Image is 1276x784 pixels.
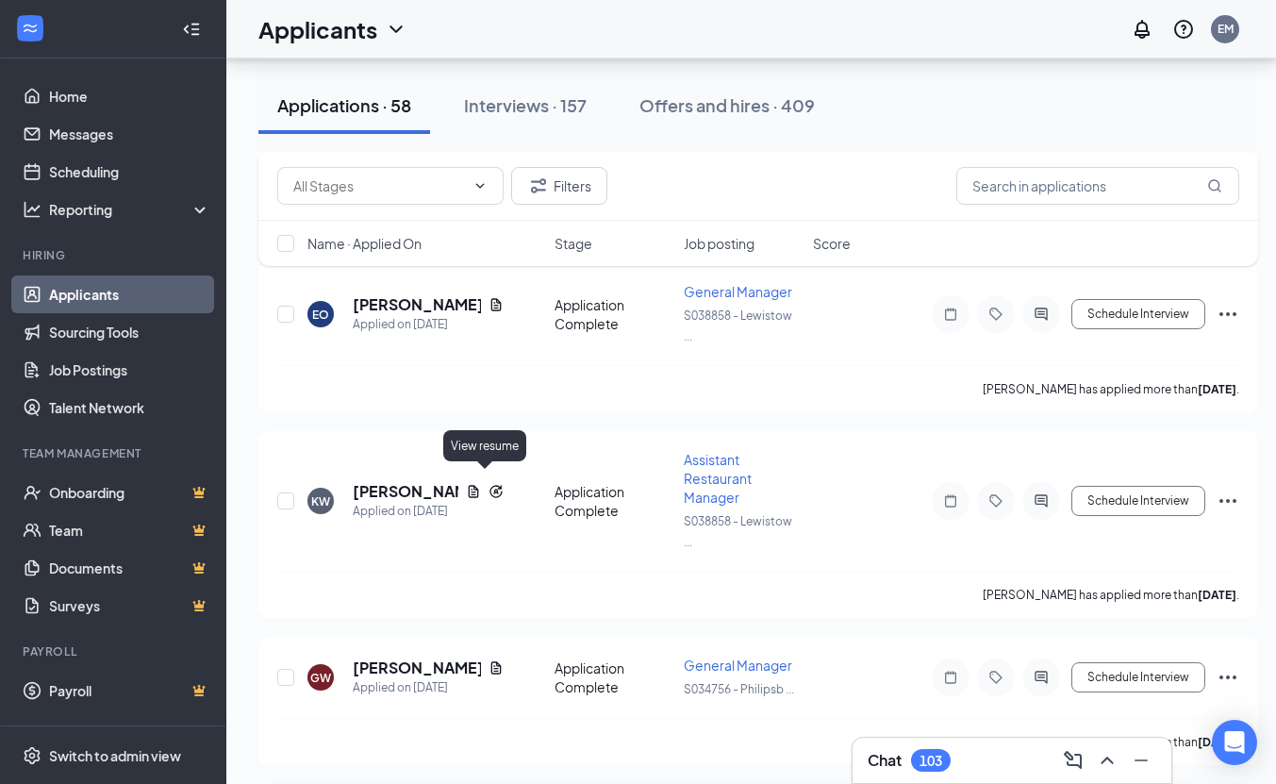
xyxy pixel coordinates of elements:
[23,746,41,765] svg: Settings
[182,20,201,39] svg: Collapse
[353,481,458,502] h5: [PERSON_NAME]
[277,93,411,117] div: Applications · 58
[23,247,207,263] div: Hiring
[353,315,504,334] div: Applied on [DATE]
[49,77,210,115] a: Home
[49,351,210,389] a: Job Postings
[23,200,41,219] svg: Analysis
[684,234,754,253] span: Job posting
[23,445,207,461] div: Team Management
[23,643,207,659] div: Payroll
[1207,178,1222,193] svg: MagnifyingGlass
[1130,749,1152,772] svg: Minimize
[1131,18,1153,41] svg: Notifications
[1217,666,1239,689] svg: Ellipses
[511,167,607,205] button: Filter Filters
[985,670,1007,685] svg: Tag
[1096,749,1119,772] svg: ChevronUp
[49,511,210,549] a: TeamCrown
[983,587,1239,603] p: [PERSON_NAME] has applied more than .
[472,178,488,193] svg: ChevronDown
[49,153,210,191] a: Scheduling
[49,746,181,765] div: Switch to admin view
[1071,662,1205,692] button: Schedule Interview
[1217,303,1239,325] svg: Ellipses
[489,297,504,312] svg: Document
[312,307,329,323] div: EO
[353,678,504,697] div: Applied on [DATE]
[489,660,504,676] svg: Document
[49,672,210,709] a: PayrollCrown
[1030,670,1052,685] svg: ActiveChat
[1198,735,1236,749] b: [DATE]
[49,200,211,219] div: Reporting
[939,670,962,685] svg: Note
[293,175,465,196] input: All Stages
[920,753,942,769] div: 103
[1212,720,1257,765] div: Open Intercom Messenger
[684,309,792,343] span: S038858 - Lewistow ...
[1198,382,1236,396] b: [DATE]
[1030,307,1052,322] svg: ActiveChat
[684,451,752,506] span: Assistant Restaurant Manager
[527,175,550,197] svg: Filter
[258,13,377,45] h1: Applicants
[555,659,672,696] div: Application Complete
[1218,21,1234,37] div: EM
[1092,745,1122,776] button: ChevronUp
[684,657,792,674] span: General Manager
[1071,299,1205,329] button: Schedule Interview
[443,430,526,461] div: View resume
[983,381,1239,397] p: [PERSON_NAME] has applied more than .
[464,93,587,117] div: Interviews · 157
[684,514,792,549] span: S038858 - Lewistow ...
[489,484,504,499] svg: Reapply
[49,474,210,511] a: OnboardingCrown
[311,493,330,509] div: KW
[353,658,481,678] h5: [PERSON_NAME]
[639,93,815,117] div: Offers and hires · 409
[49,389,210,426] a: Talent Network
[1030,493,1052,509] svg: ActiveChat
[555,234,592,253] span: Stage
[684,682,794,696] span: S034756 - Philipsb ...
[555,482,672,520] div: Application Complete
[49,549,210,587] a: DocumentsCrown
[1172,18,1195,41] svg: QuestionInfo
[939,307,962,322] svg: Note
[49,313,210,351] a: Sourcing Tools
[985,307,1007,322] svg: Tag
[956,167,1239,205] input: Search in applications
[1058,745,1088,776] button: ComposeMessage
[49,275,210,313] a: Applicants
[353,502,504,521] div: Applied on [DATE]
[1071,486,1205,516] button: Schedule Interview
[813,234,851,253] span: Score
[466,484,481,499] svg: Document
[1198,588,1236,602] b: [DATE]
[307,234,422,253] span: Name · Applied On
[1126,745,1156,776] button: Minimize
[310,670,331,686] div: GW
[1062,749,1085,772] svg: ComposeMessage
[939,493,962,509] svg: Note
[555,295,672,333] div: Application Complete
[1217,490,1239,512] svg: Ellipses
[868,750,902,771] h3: Chat
[983,734,1239,750] p: [PERSON_NAME] has applied more than .
[385,18,407,41] svg: ChevronDown
[353,294,481,315] h5: [PERSON_NAME]
[49,115,210,153] a: Messages
[21,19,40,38] svg: WorkstreamLogo
[684,283,792,300] span: General Manager
[985,493,1007,509] svg: Tag
[49,587,210,625] a: SurveysCrown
